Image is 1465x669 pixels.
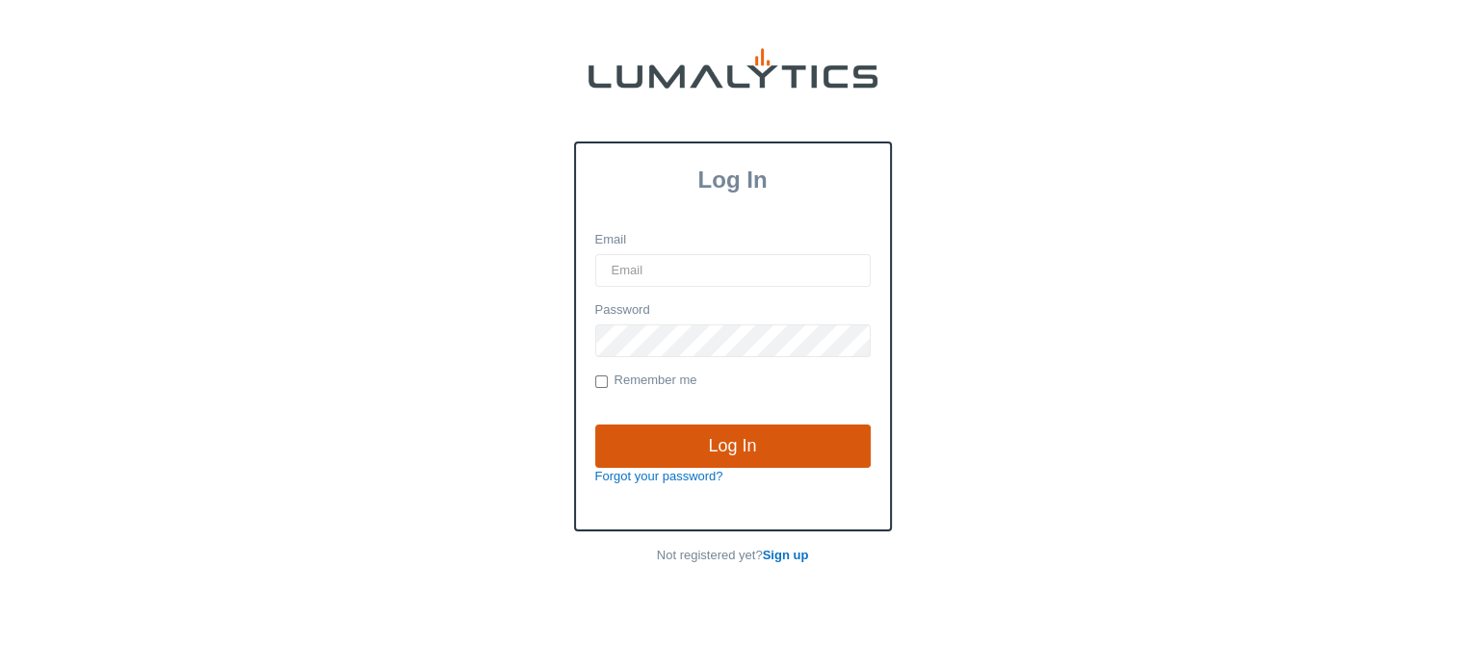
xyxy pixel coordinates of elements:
input: Email [595,254,871,287]
p: Not registered yet? [574,547,892,565]
input: Log In [595,425,871,469]
label: Remember me [595,372,697,391]
img: lumalytics-black-e9b537c871f77d9ce8d3a6940f85695cd68c596e3f819dc492052d1098752254.png [589,48,877,89]
a: Forgot your password? [595,469,723,483]
a: Sign up [763,548,809,562]
h3: Log In [576,167,890,193]
input: Remember me [595,375,608,388]
label: Password [595,301,650,320]
label: Email [595,231,627,249]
